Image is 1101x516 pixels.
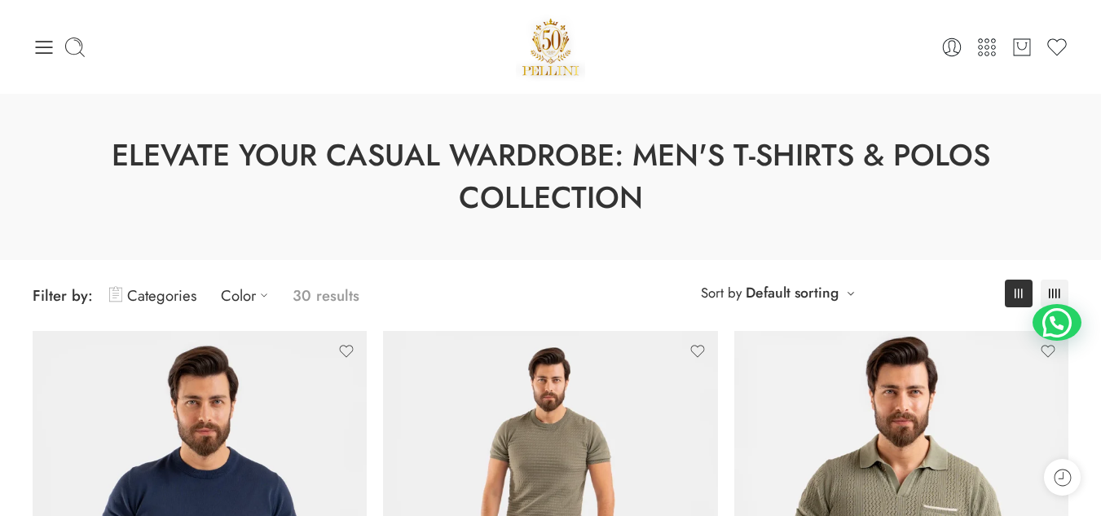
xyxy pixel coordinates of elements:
[221,276,276,315] a: Color
[746,281,839,304] a: Default sorting
[109,276,196,315] a: Categories
[293,276,359,315] p: 30 results
[516,12,586,82] img: Pellini
[1046,36,1068,59] a: Wishlist
[1011,36,1033,59] a: Cart
[41,135,1060,219] h1: Elevate Your Casual Wardrobe: Men's T-Shirts & Polos Collection
[33,284,93,307] span: Filter by:
[516,12,586,82] a: Pellini -
[701,280,742,307] span: Sort by
[940,36,963,59] a: Login / Register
